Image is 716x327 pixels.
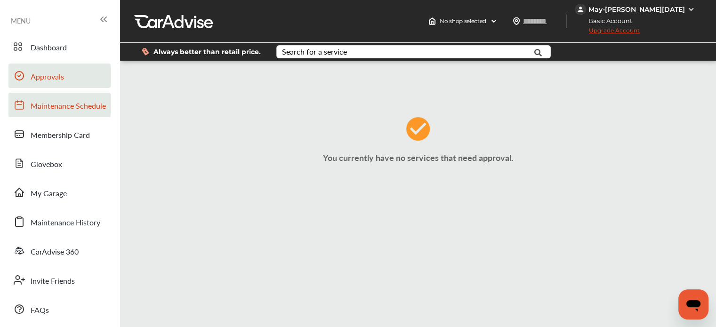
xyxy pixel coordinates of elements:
[8,297,111,321] a: FAQs
[588,5,685,14] div: May-[PERSON_NAME][DATE]
[8,151,111,175] a: Glovebox
[153,48,261,55] span: Always better than retail price.
[8,209,111,234] a: Maintenance History
[8,239,111,263] a: CarAdvise 360
[31,159,62,171] span: Glovebox
[31,275,75,287] span: Invite Friends
[513,17,520,25] img: location_vector.a44bc228.svg
[31,246,79,258] span: CarAdvise 360
[31,188,67,200] span: My Garage
[8,93,111,117] a: Maintenance Schedule
[575,27,640,39] span: Upgrade Account
[8,34,111,59] a: Dashboard
[31,42,67,54] span: Dashboard
[490,17,498,25] img: header-down-arrow.9dd2ce7d.svg
[8,64,111,88] a: Approvals
[31,129,90,142] span: Membership Card
[8,122,111,146] a: Membership Card
[31,304,49,317] span: FAQs
[428,17,436,25] img: header-home-logo.8d720a4f.svg
[678,289,708,319] iframe: Button to launch messaging window
[11,17,31,24] span: MENU
[687,6,695,13] img: WGsFRI8htEPBVLJbROoPRyZpYNWhNONpIPPETTm6eUC0GeLEiAAAAAElFTkSuQmCC
[31,217,100,229] span: Maintenance History
[440,17,486,25] span: No shop selected
[282,48,347,56] div: Search for a service
[8,268,111,292] a: Invite Friends
[575,4,586,15] img: jVpblrzwTbfkPYzPPzSLxeg0AAAAASUVORK5CYII=
[8,180,111,205] a: My Garage
[31,71,64,83] span: Approvals
[142,48,149,56] img: dollor_label_vector.a70140d1.svg
[31,100,106,112] span: Maintenance Schedule
[122,152,714,163] p: You currently have no services that need approval.
[576,16,639,26] span: Basic Account
[566,14,567,28] img: header-divider.bc55588e.svg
